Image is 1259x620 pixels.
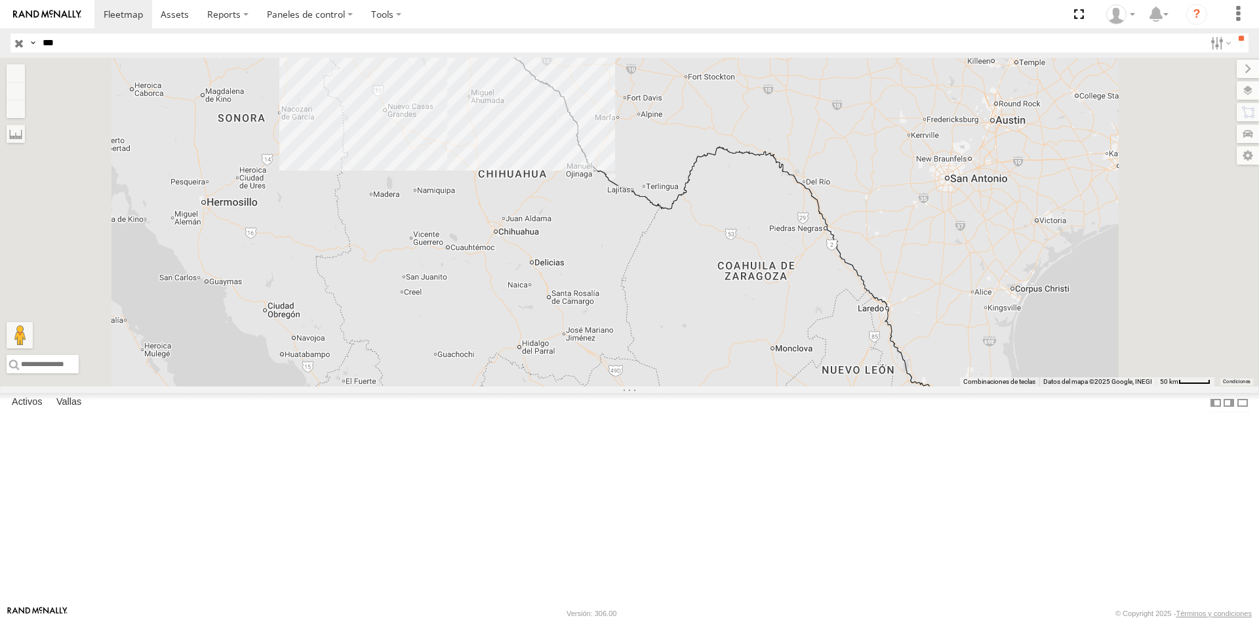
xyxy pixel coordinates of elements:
[7,125,25,143] label: Medida
[28,33,38,52] label: Consulta de búsqueda
[12,396,42,407] font: Activos
[1193,7,1200,20] font: ?
[1043,378,1152,385] font: Datos del mapa ©2025 Google, INEGI
[7,100,25,118] button: Zoom Inicio
[267,8,345,20] font: Paneles de control
[1209,393,1222,412] label: Tabla de resumen del muelle a la izquierda
[1102,5,1140,24] div: Daniel Lupio
[7,64,25,82] button: Dar un golpe de zoom
[1237,146,1259,165] label: Configuración del mapa
[5,394,49,412] label: Activos
[1176,610,1252,617] a: Términos y condiciones
[7,82,25,100] button: Alejar
[1236,393,1249,412] label: Ocultar tabla de resumen
[50,394,88,412] label: Vallas
[1223,379,1250,384] a: Condiciones (se abre en una nueva pestaña)
[1156,377,1214,386] button: Escala del mapa: 50 km por 45 píxeles
[13,10,81,19] img: rand-logo.svg
[56,396,81,407] font: Vallas
[567,610,616,617] font: Versión: 306.00
[1223,379,1250,384] font: Condiciones
[7,322,33,348] button: Arrastra el hombrecito naranja al mapa para abrir Street View
[1115,610,1176,617] font: © Copyright 2025 -
[1160,378,1178,385] span: 50 km
[1222,393,1235,412] label: Tabla de resumen del muelle a la derecha
[7,607,68,620] a: Visita nuestro sitio web
[963,377,1035,386] button: Combinaciones de teclas
[1205,33,1233,52] label: Opciones de filtro de búsqueda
